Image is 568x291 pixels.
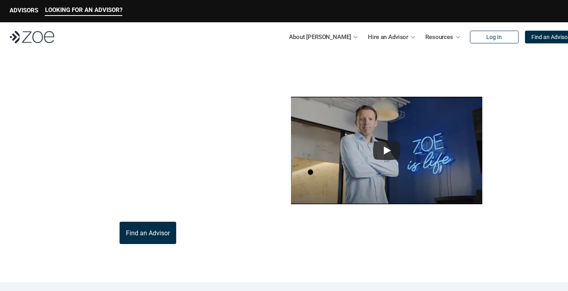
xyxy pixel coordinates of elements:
a: Find an Advisor [120,222,176,244]
p: Through [PERSON_NAME]’s platform, you can connect with trusted financial advisors across [GEOGRAP... [45,174,251,212]
img: sddefault.webp [291,97,482,204]
p: Log In [486,34,502,41]
p: Find an Advisor [126,229,170,237]
p: About [PERSON_NAME] [289,31,351,43]
button: Play [373,141,400,160]
p: LOOKING FOR AN ADVISOR? [45,6,122,14]
p: Hire an Advisor [368,31,408,43]
p: Resources [425,31,453,43]
p: ADVISORS [10,7,38,14]
p: This video is not investment advice and should not be relied on for such advice or as a substitut... [251,209,523,219]
p: What is [PERSON_NAME]? [45,71,234,117]
a: Log In [470,31,519,43]
p: [PERSON_NAME] is the modern wealth platform that allows you to find, hire, and work with vetted i... [45,126,251,164]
